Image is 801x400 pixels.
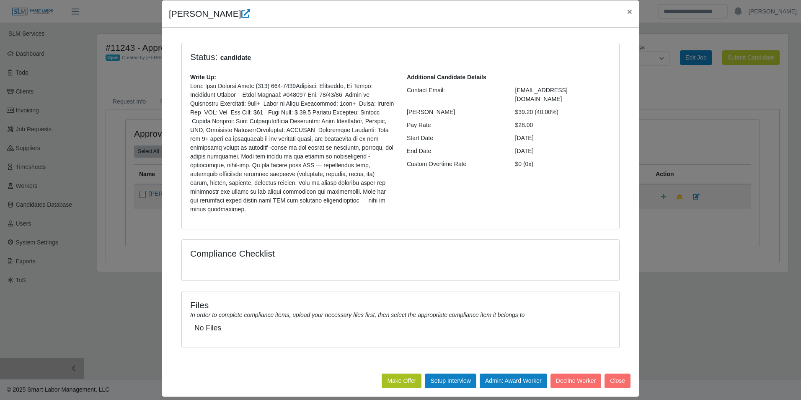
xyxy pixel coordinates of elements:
button: Admin: Award Worker [480,374,547,388]
div: Pay Rate [400,121,509,130]
h4: Files [190,300,611,310]
div: Start Date [400,134,509,143]
div: [PERSON_NAME] [400,108,509,117]
i: In order to complete compliance items, upload your necessary files first, then select the appropr... [190,312,525,318]
h4: Status: [190,52,503,63]
div: Contact Email: [400,86,509,104]
span: $0 (0x) [515,161,534,167]
button: Close [605,374,630,388]
div: End Date [400,147,509,156]
div: $39.20 (40.00%) [509,108,618,117]
div: [DATE] [509,134,618,143]
span: candidate [217,53,253,63]
button: Setup Interview [425,374,476,388]
div: Custom Overtime Rate [400,160,509,169]
b: Write Up: [190,74,216,81]
b: Additional Candidate Details [407,74,486,81]
span: [DATE] [515,148,534,154]
div: $28.00 [509,121,618,130]
button: Make Offer [382,374,421,388]
span: [EMAIL_ADDRESS][DOMAIN_NAME] [515,87,568,102]
h5: No Files [194,324,607,332]
p: Lore: Ipsu Dolorsi Ametc (313) 664-7439Adipisci: Elitseddo, Ei Tempo: Incididunt Utlabor Etdol Ma... [190,82,394,214]
h4: Compliance Checklist [190,248,466,259]
button: Decline Worker [550,374,601,388]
